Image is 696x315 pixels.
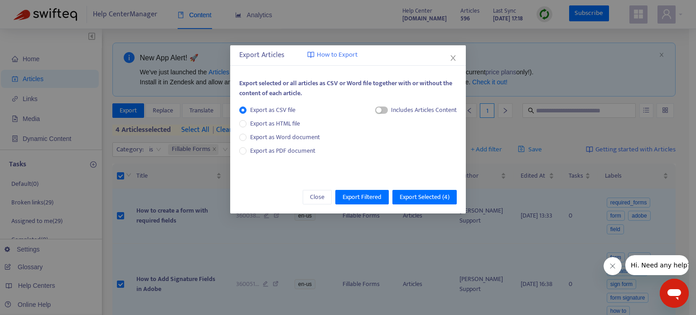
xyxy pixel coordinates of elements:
img: image-link [307,51,314,58]
span: Export selected or all articles as CSV or Word file together with or without the content of each ... [239,78,452,98]
button: Export Selected (4) [392,190,457,204]
button: Export Filtered [335,190,389,204]
span: Close [310,192,324,202]
span: Export as HTML file [246,119,304,129]
div: Export Articles [239,50,457,61]
span: Export as CSV file [246,105,299,115]
a: How to Export [307,50,358,60]
iframe: Button to launch messaging window [660,279,689,308]
span: Hi. Need any help? [5,6,65,14]
iframe: Close message [604,257,622,275]
span: Export Selected ( 4 ) [400,192,449,202]
iframe: Message from company [625,255,689,275]
div: Includes Articles Content [391,105,457,115]
button: Close [303,190,332,204]
span: Export Filtered [343,192,382,202]
span: Export as PDF document [250,145,315,156]
span: close [449,54,457,62]
span: How to Export [317,50,358,60]
button: Close [448,53,458,63]
span: Export as Word document [246,132,324,142]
